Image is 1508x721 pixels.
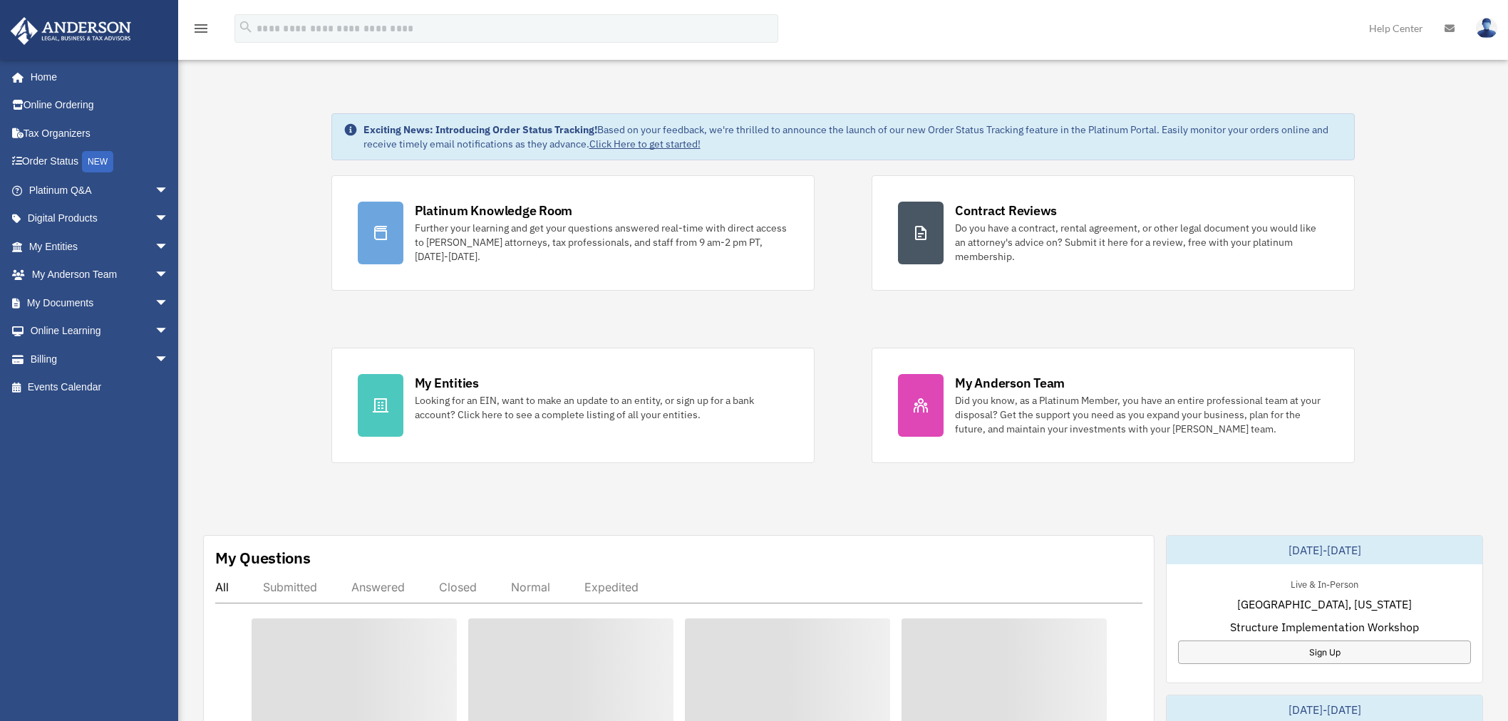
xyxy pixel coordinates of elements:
[1230,618,1419,636] span: Structure Implementation Workshop
[155,176,183,205] span: arrow_drop_down
[955,221,1328,264] div: Do you have a contract, rental agreement, or other legal document you would like an attorney's ad...
[1476,18,1497,38] img: User Pic
[331,175,815,291] a: Platinum Knowledge Room Further your learning and get your questions answered real-time with dire...
[1237,596,1412,613] span: [GEOGRAPHIC_DATA], [US_STATE]
[10,63,183,91] a: Home
[192,25,210,37] a: menu
[10,289,190,317] a: My Documentsarrow_drop_down
[955,393,1328,436] div: Did you know, as a Platinum Member, you have an entire professional team at your disposal? Get th...
[10,119,190,147] a: Tax Organizers
[10,204,190,233] a: Digital Productsarrow_drop_down
[10,345,190,373] a: Billingarrow_drop_down
[1178,640,1471,664] a: Sign Up
[363,123,1343,151] div: Based on your feedback, we're thrilled to announce the launch of our new Order Status Tracking fe...
[155,345,183,374] span: arrow_drop_down
[215,580,229,594] div: All
[589,138,701,150] a: Click Here to get started!
[415,374,479,392] div: My Entities
[584,580,639,594] div: Expedited
[263,580,317,594] div: Submitted
[351,580,405,594] div: Answered
[155,261,183,290] span: arrow_drop_down
[872,348,1355,463] a: My Anderson Team Did you know, as a Platinum Member, you have an entire professional team at your...
[82,151,113,172] div: NEW
[10,232,190,261] a: My Entitiesarrow_drop_down
[155,232,183,261] span: arrow_drop_down
[10,147,190,177] a: Order StatusNEW
[872,175,1355,291] a: Contract Reviews Do you have a contract, rental agreement, or other legal document you would like...
[155,317,183,346] span: arrow_drop_down
[415,221,788,264] div: Further your learning and get your questions answered real-time with direct access to [PERSON_NAM...
[331,348,815,463] a: My Entities Looking for an EIN, want to make an update to an entity, or sign up for a bank accoun...
[10,317,190,346] a: Online Learningarrow_drop_down
[6,17,135,45] img: Anderson Advisors Platinum Portal
[363,123,597,136] strong: Exciting News: Introducing Order Status Tracking!
[955,374,1065,392] div: My Anderson Team
[215,547,311,569] div: My Questions
[10,373,190,402] a: Events Calendar
[415,393,788,422] div: Looking for an EIN, want to make an update to an entity, or sign up for a bank account? Click her...
[10,176,190,204] a: Platinum Q&Aarrow_drop_down
[10,91,190,120] a: Online Ordering
[238,19,254,35] i: search
[439,580,477,594] div: Closed
[1279,576,1370,591] div: Live & In-Person
[415,202,573,219] div: Platinum Knowledge Room
[955,202,1057,219] div: Contract Reviews
[10,261,190,289] a: My Anderson Teamarrow_drop_down
[192,20,210,37] i: menu
[511,580,550,594] div: Normal
[1167,536,1482,564] div: [DATE]-[DATE]
[155,204,183,234] span: arrow_drop_down
[155,289,183,318] span: arrow_drop_down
